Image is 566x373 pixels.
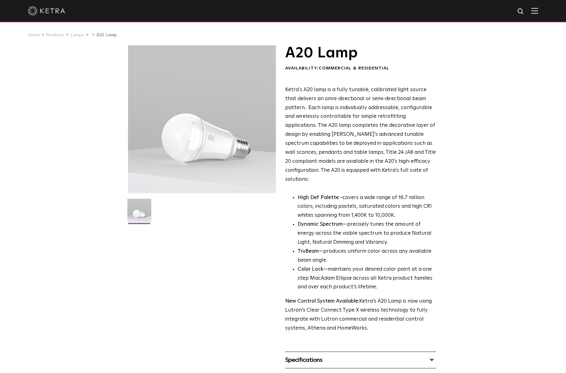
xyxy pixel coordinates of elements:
[298,247,436,265] li: —produces uniform color across any available beam angle.
[298,193,436,220] p: covers a wide range of 16.7 million colors, including pastels, saturated colors and high CRI whit...
[298,267,323,272] strong: Color Lock
[285,87,436,182] span: Ketra's A20 lamp is a fully tunable, calibrated light source that delivers an omni-directional or...
[298,220,436,247] li: —precisely tunes the amount of energy across the visible spectrum to produce Natural Light, Natur...
[298,222,343,227] strong: Dynamic Spectrum
[285,297,436,333] p: Ketra’s A20 Lamp is now using Lutron’s Clear Connect Type X wireless technology to fully integrat...
[319,66,389,70] span: Commercial & Residential
[285,299,359,304] strong: New Control System Available:
[531,8,538,14] img: Hamburger%20Nav.svg
[96,33,117,37] a: A20 Lamp
[298,249,319,254] strong: TruBeam
[127,199,151,227] img: A20-Lamp-2021-Web-Square
[298,195,343,200] strong: High Def Palette -
[285,65,436,72] div: Availability:
[285,45,436,61] h1: A20 Lamp
[46,33,64,37] a: Products
[517,8,525,16] img: search icon
[28,33,40,37] a: Home
[285,355,436,365] div: Specifications
[28,6,65,16] img: ketra-logo-2019-white
[298,265,436,292] li: —maintains your desired color point at a one step MacAdam Ellipse across all Ketra product famili...
[70,33,84,37] a: Lamps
